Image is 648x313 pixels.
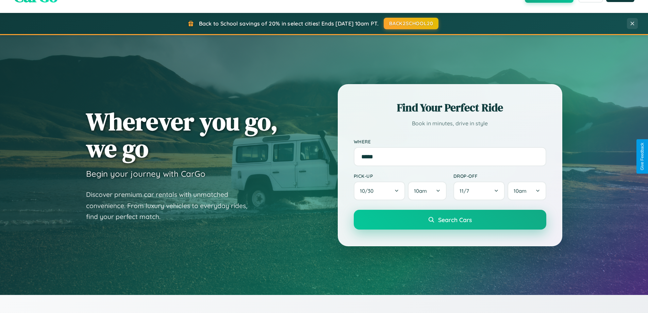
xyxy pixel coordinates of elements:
p: Discover premium car rentals with unmatched convenience. From luxury vehicles to everyday rides, ... [86,189,256,222]
span: Back to School savings of 20% in select cities! Ends [DATE] 10am PT. [199,20,379,27]
label: Pick-up [354,173,447,179]
div: Give Feedback [640,143,645,170]
span: 11 / 7 [460,188,472,194]
label: Where [354,139,546,144]
h3: Begin your journey with CarGo [86,169,205,179]
button: 10am [508,182,546,200]
span: 10am [514,188,527,194]
button: Search Cars [354,210,546,230]
button: 10am [408,182,446,200]
h1: Wherever you go, we go [86,108,278,162]
span: 10am [414,188,427,194]
button: BACK2SCHOOL20 [384,18,438,29]
button: 10/30 [354,182,405,200]
p: Book in minutes, drive in style [354,119,546,128]
span: Search Cars [438,216,472,223]
span: 10 / 30 [360,188,377,194]
h2: Find Your Perfect Ride [354,100,546,115]
button: 11/7 [453,182,505,200]
label: Drop-off [453,173,546,179]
